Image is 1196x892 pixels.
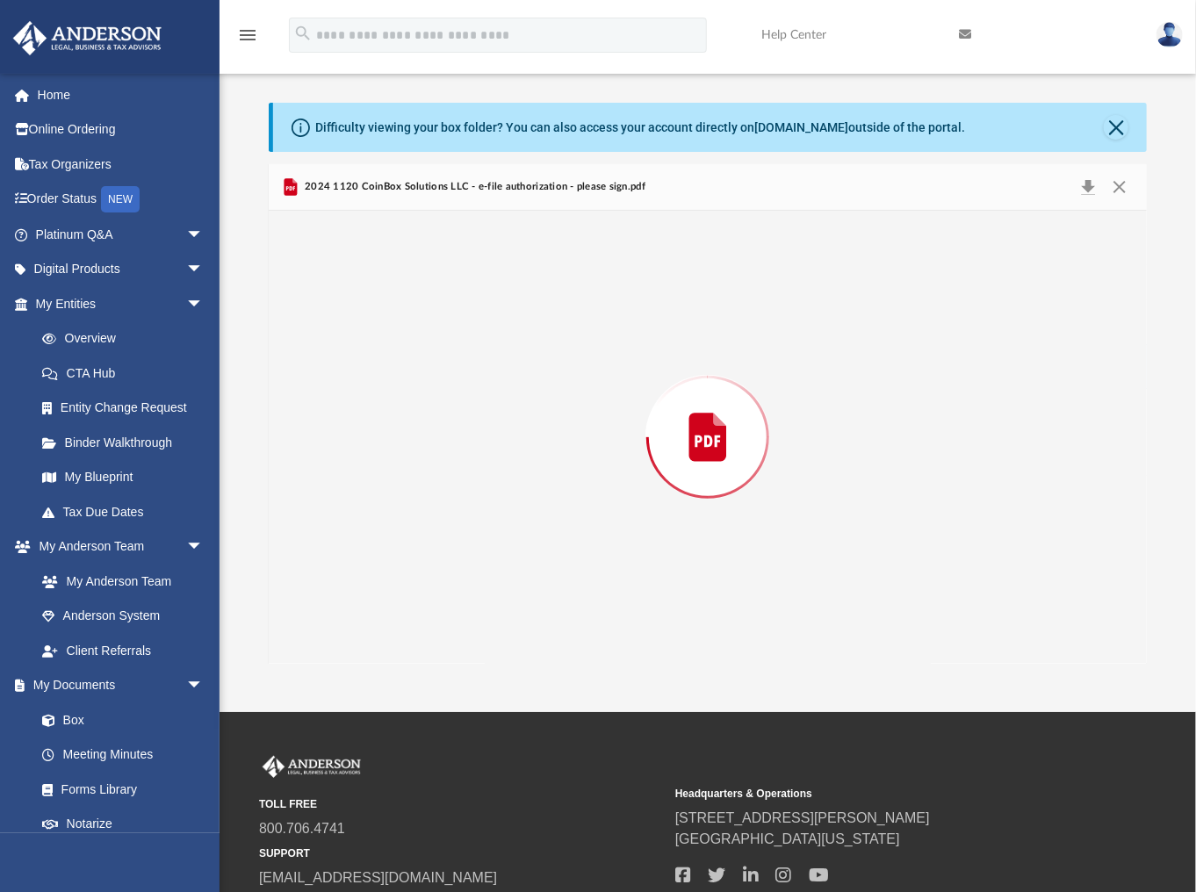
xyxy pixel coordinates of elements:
[237,25,258,46] i: menu
[1156,22,1183,47] img: User Pic
[675,786,1079,802] small: Headquarters & Operations
[1104,115,1128,140] button: Close
[12,286,230,321] a: My Entitiesarrow_drop_down
[25,599,221,634] a: Anderson System
[675,831,900,846] a: [GEOGRAPHIC_DATA][US_STATE]
[12,182,230,218] a: Order StatusNEW
[259,821,345,836] a: 800.706.4741
[301,179,645,195] span: 2024 1120 CoinBox Solutions LLC - e-file authorization - please sign.pdf
[25,807,221,842] a: Notarize
[25,494,230,529] a: Tax Due Dates
[12,252,230,287] a: Digital Productsarrow_drop_down
[259,870,497,885] a: [EMAIL_ADDRESS][DOMAIN_NAME]
[25,460,221,495] a: My Blueprint
[293,24,313,43] i: search
[259,845,663,861] small: SUPPORT
[12,217,230,252] a: Platinum Q&Aarrow_drop_down
[675,810,930,825] a: [STREET_ADDRESS][PERSON_NAME]
[269,164,1148,664] div: Preview
[259,756,364,779] img: Anderson Advisors Platinum Portal
[186,286,221,322] span: arrow_drop_down
[186,252,221,288] span: arrow_drop_down
[12,112,230,147] a: Online Ordering
[186,668,221,704] span: arrow_drop_down
[755,120,849,134] a: [DOMAIN_NAME]
[259,796,663,812] small: TOLL FREE
[316,119,966,137] div: Difficulty viewing your box folder? You can also access your account directly on outside of the p...
[12,668,221,703] a: My Documentsarrow_drop_down
[25,702,213,737] a: Box
[25,772,213,807] a: Forms Library
[25,564,213,599] a: My Anderson Team
[12,147,230,182] a: Tax Organizers
[25,633,221,668] a: Client Referrals
[25,737,221,773] a: Meeting Minutes
[25,356,230,391] a: CTA Hub
[237,33,258,46] a: menu
[186,217,221,253] span: arrow_drop_down
[101,186,140,212] div: NEW
[12,529,221,565] a: My Anderson Teamarrow_drop_down
[1073,175,1105,199] button: Download
[12,77,230,112] a: Home
[186,529,221,565] span: arrow_drop_down
[8,21,167,55] img: Anderson Advisors Platinum Portal
[25,425,230,460] a: Binder Walkthrough
[1104,175,1135,199] button: Close
[25,321,230,356] a: Overview
[25,391,230,426] a: Entity Change Request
